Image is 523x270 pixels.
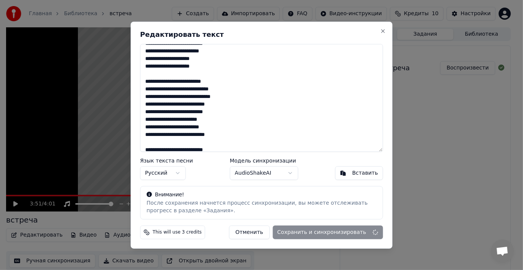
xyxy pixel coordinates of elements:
[147,191,377,199] div: Внимание!
[147,199,377,215] div: После сохранения начнется процесс синхронизации, вы можете отслеживать прогресс в разделе «Задания».
[140,31,383,38] h2: Редактировать текст
[229,226,269,239] button: Отменить
[140,158,193,163] label: Язык текста песни
[230,158,298,163] label: Модель синхронизации
[153,229,202,235] span: This will use 3 credits
[335,166,383,180] button: Вставить
[352,169,378,177] div: Вставить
